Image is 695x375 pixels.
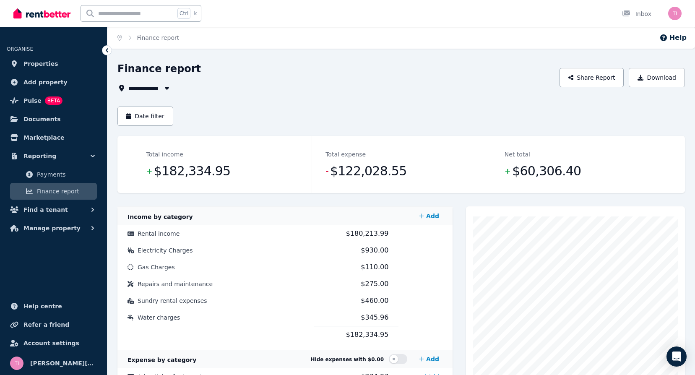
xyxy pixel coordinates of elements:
[138,281,213,287] span: Repairs and maintenance
[10,183,97,200] a: Finance report
[512,163,581,180] span: $60,306.40
[622,10,651,18] div: Inbox
[194,10,197,17] span: k
[117,107,173,126] button: Date filter
[505,149,530,159] dt: Net total
[23,301,62,311] span: Help centre
[361,297,388,305] span: $460.00
[416,351,443,367] a: Add
[23,133,64,143] span: Marketplace
[330,163,407,180] span: $122,028.55
[416,208,443,224] a: Add
[7,316,100,333] a: Refer a friend
[138,297,207,304] span: Sundry rental expenses
[13,7,70,20] img: RentBetter
[361,246,388,254] span: $930.00
[7,46,33,52] span: ORGANISE
[311,357,384,362] span: Hide expenses with $0.00
[107,27,189,49] nav: Breadcrumb
[10,357,23,370] img: tim@tca.com.au
[10,166,97,183] a: Payments
[7,201,100,218] button: Find a tenant
[7,148,100,164] button: Reporting
[154,163,231,180] span: $182,334.95
[659,33,687,43] button: Help
[30,358,97,368] span: [PERSON_NAME][EMAIL_ADDRESS][DOMAIN_NAME]
[23,59,58,69] span: Properties
[128,214,193,220] span: Income by category
[666,346,687,367] div: Open Intercom Messenger
[668,7,682,20] img: tim@tca.com.au
[23,96,42,106] span: Pulse
[629,68,685,87] button: Download
[346,229,389,237] span: $180,213.99
[128,357,196,363] span: Expense by category
[361,280,388,288] span: $275.00
[7,92,100,109] a: PulseBETA
[361,263,388,271] span: $110.00
[560,68,624,87] button: Share Report
[7,335,100,352] a: Account settings
[7,111,100,128] a: Documents
[146,165,152,177] span: +
[37,186,94,196] span: Finance report
[23,320,69,330] span: Refer a friend
[138,314,180,321] span: Water charges
[137,34,180,41] a: Finance report
[325,149,366,159] dt: Total expense
[23,77,68,87] span: Add property
[177,8,190,19] span: Ctrl
[138,264,175,271] span: Gas Charges
[346,331,389,339] span: $182,334.95
[505,165,510,177] span: +
[45,96,62,105] span: BETA
[7,129,100,146] a: Marketplace
[138,247,193,254] span: Electricity Charges
[361,313,388,321] span: $345.96
[23,223,81,233] span: Manage property
[7,55,100,72] a: Properties
[37,169,94,180] span: Payments
[117,62,201,76] h1: Finance report
[138,230,180,237] span: Rental income
[325,165,328,177] span: -
[7,74,100,91] a: Add property
[23,151,56,161] span: Reporting
[7,298,100,315] a: Help centre
[23,205,68,215] span: Find a tenant
[7,220,100,237] button: Manage property
[146,149,183,159] dt: Total income
[23,114,61,124] span: Documents
[23,338,79,348] span: Account settings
